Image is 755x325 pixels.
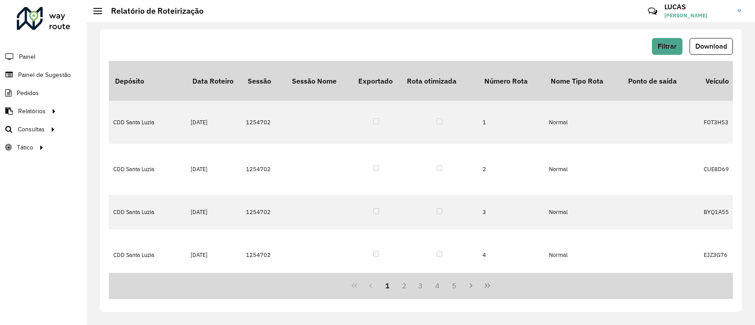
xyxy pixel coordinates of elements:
td: BYQ1A55 [699,195,744,229]
button: Last Page [479,277,496,294]
th: Depósito [109,61,186,101]
td: 3 [478,195,544,229]
td: 1254702 [241,195,286,229]
td: 2 [478,144,544,195]
td: CUE8D69 [699,144,744,195]
h2: Relatório de Roteirização [102,6,203,16]
td: 1254702 [241,101,286,144]
td: 1 [478,101,544,144]
td: FOT3H53 [699,101,744,144]
th: Número Rota [478,61,544,101]
span: Painel de Sugestão [18,70,71,80]
span: Painel [19,52,35,61]
span: Pedidos [17,88,39,98]
span: Filtrar [658,42,677,50]
td: Normal [544,101,622,144]
td: Normal [544,195,622,229]
button: Filtrar [652,38,682,55]
span: Relatórios [18,107,46,116]
h3: LUCAS [664,3,731,11]
button: 2 [396,277,413,294]
span: Download [695,42,727,50]
td: [DATE] [186,144,241,195]
td: [DATE] [186,229,241,281]
td: [DATE] [186,195,241,229]
th: Sessão [241,61,286,101]
th: Nome Tipo Rota [544,61,622,101]
button: 1 [379,277,396,294]
span: Consultas [18,125,45,134]
td: CDD Santa Luzia [109,144,186,195]
th: Sessão Nome [286,61,352,101]
td: 4 [478,229,544,281]
td: Normal [544,229,622,281]
td: [DATE] [186,101,241,144]
span: Tático [17,143,33,152]
button: 4 [429,277,446,294]
td: 1254702 [241,144,286,195]
button: 5 [446,277,463,294]
td: EJZ3G76 [699,229,744,281]
th: Exportado [352,61,401,101]
th: Ponto de saída [622,61,699,101]
td: Normal [544,144,622,195]
th: Veículo [699,61,744,101]
td: CDD Santa Luzia [109,101,186,144]
td: CDD Santa Luzia [109,229,186,281]
th: Data Roteiro [186,61,241,101]
button: Next Page [463,277,479,294]
button: 3 [413,277,429,294]
td: CDD Santa Luzia [109,195,186,229]
th: Rota otimizada [401,61,478,101]
span: [PERSON_NAME] [664,11,731,19]
button: Download [690,38,733,55]
td: 1254702 [241,229,286,281]
a: Contato Rápido [643,2,662,21]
